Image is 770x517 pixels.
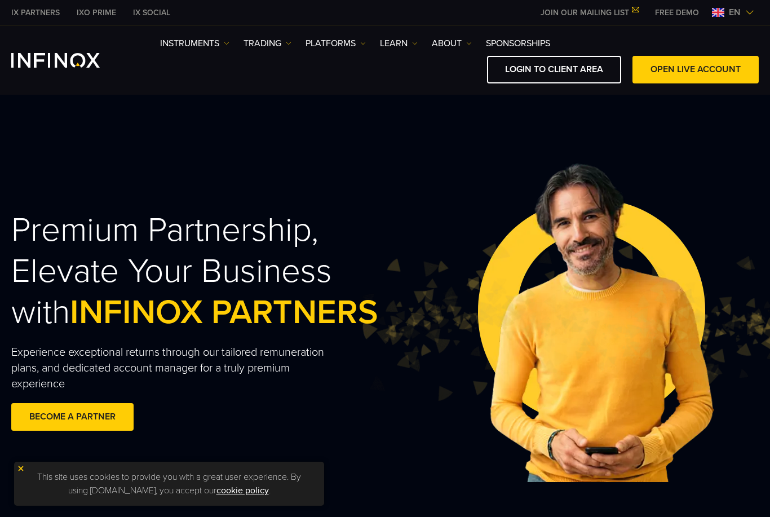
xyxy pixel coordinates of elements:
[125,7,179,19] a: INFINOX
[11,344,328,392] p: Experience exceptional returns through our tailored remuneration plans, and dedicated account man...
[3,7,68,19] a: INFINOX
[306,37,366,50] a: PLATFORMS
[17,465,25,472] img: yellow close icon
[647,7,707,19] a: INFINOX MENU
[216,485,269,496] a: cookie policy
[486,37,550,50] a: SPONSORSHIPS
[11,53,126,68] a: INFINOX Logo
[68,7,125,19] a: INFINOX
[20,467,318,500] p: This site uses cookies to provide you with a great user experience. By using [DOMAIN_NAME], you a...
[632,56,759,83] a: OPEN LIVE ACCOUNT
[432,37,472,50] a: ABOUT
[11,403,134,431] a: BECOME A PARTNER
[70,292,378,333] span: INFINOX PARTNERS
[11,210,408,334] h2: Premium Partnership, Elevate Your Business with
[160,37,229,50] a: Instruments
[244,37,291,50] a: TRADING
[487,56,621,83] a: LOGIN TO CLIENT AREA
[532,8,647,17] a: JOIN OUR MAILING LIST
[724,6,745,19] span: en
[380,37,418,50] a: Learn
